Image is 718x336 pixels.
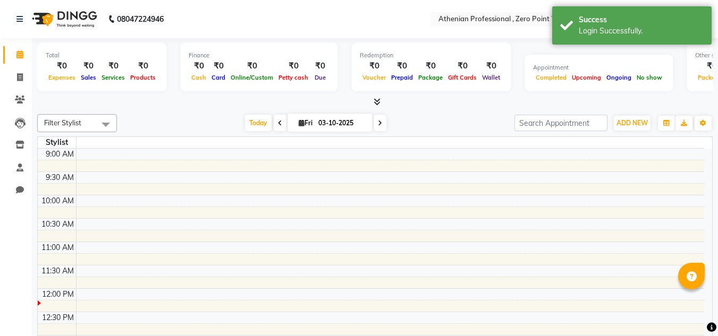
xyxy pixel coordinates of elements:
div: ₹0 [311,60,330,72]
div: ₹0 [189,60,209,72]
b: 08047224946 [117,4,164,34]
div: ₹0 [388,60,416,72]
div: ₹0 [78,60,99,72]
span: Fri [296,119,315,127]
div: 12:30 PM [40,312,76,323]
div: Redemption [360,51,503,60]
span: Upcoming [569,74,604,81]
div: 9:30 AM [44,172,76,183]
button: ADD NEW [614,116,651,131]
div: ₹0 [99,60,128,72]
span: Package [416,74,445,81]
div: Success [579,14,704,25]
span: Prepaid [388,74,416,81]
div: Appointment [533,63,665,72]
span: No show [634,74,665,81]
div: 10:00 AM [39,195,76,206]
span: Cash [189,74,209,81]
div: Total [46,51,158,60]
div: 12:00 PM [40,289,76,300]
div: ₹0 [209,60,228,72]
div: 11:00 AM [39,242,76,253]
span: Online/Custom [228,74,276,81]
span: Card [209,74,228,81]
span: Voucher [360,74,388,81]
div: ₹0 [416,60,445,72]
span: Due [312,74,328,81]
div: Finance [189,51,330,60]
span: Sales [78,74,99,81]
span: Gift Cards [445,74,479,81]
span: Services [99,74,128,81]
input: 2025-10-03 [315,115,368,131]
span: Completed [533,74,569,81]
div: ₹0 [228,60,276,72]
span: Today [245,115,272,131]
span: Products [128,74,158,81]
span: Expenses [46,74,78,81]
span: Ongoing [604,74,634,81]
div: ₹0 [360,60,388,72]
div: Login Successfully. [579,25,704,37]
div: ₹0 [276,60,311,72]
div: Stylist [38,137,76,148]
span: Wallet [479,74,503,81]
img: logo [27,4,100,34]
div: 11:30 AM [39,265,76,277]
div: ₹0 [128,60,158,72]
span: Filter Stylist [44,118,81,127]
div: 10:30 AM [39,219,76,230]
span: Petty cash [276,74,311,81]
div: 9:00 AM [44,149,76,160]
div: ₹0 [46,60,78,72]
input: Search Appointment [514,115,607,131]
div: ₹0 [445,60,479,72]
span: ADD NEW [616,119,648,127]
div: ₹0 [479,60,503,72]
